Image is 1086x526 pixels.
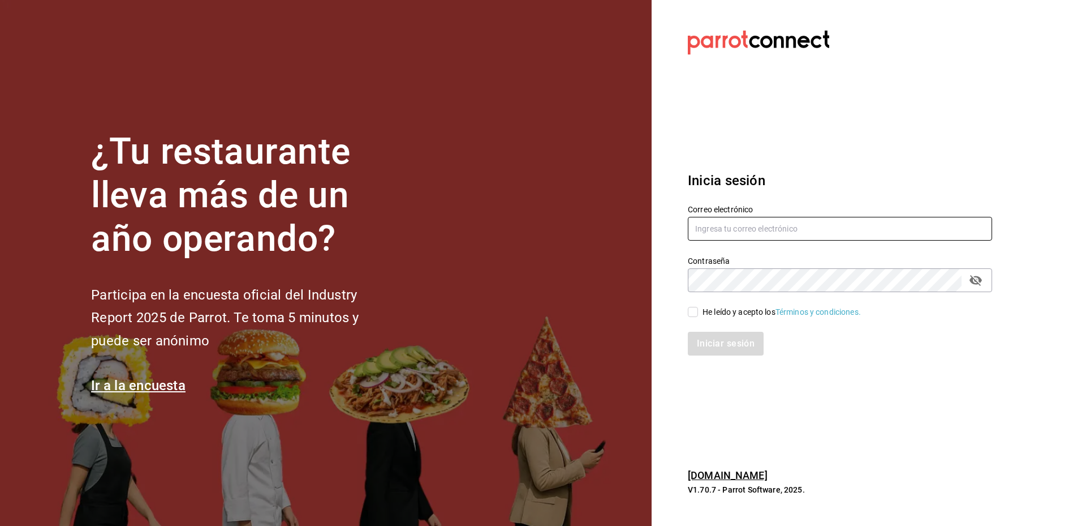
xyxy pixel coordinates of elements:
[688,170,992,191] h3: Inicia sesión
[688,257,992,265] label: Contraseña
[688,469,768,481] a: [DOMAIN_NAME]
[688,217,992,241] input: Ingresa tu correo electrónico
[703,306,861,318] div: He leído y acepto los
[91,284,397,353] h2: Participa en la encuesta oficial del Industry Report 2025 de Parrot. Te toma 5 minutos y puede se...
[91,130,397,260] h1: ¿Tu restaurante lleva más de un año operando?
[966,271,985,290] button: passwordField
[91,378,186,394] a: Ir a la encuesta
[688,206,992,213] label: Correo electrónico
[775,307,861,317] a: Términos y condiciones.
[688,484,992,495] p: V1.70.7 - Parrot Software, 2025.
